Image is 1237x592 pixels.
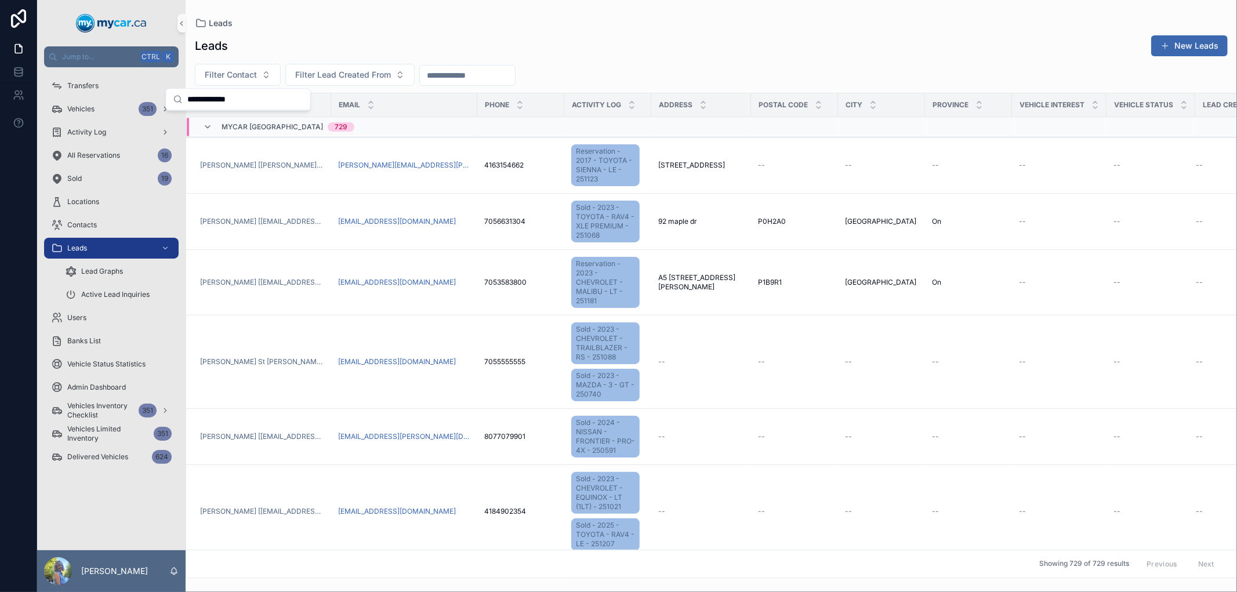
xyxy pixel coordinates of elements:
span: Banks List [67,336,101,346]
button: Select Button [285,64,415,86]
div: 351 [154,427,172,441]
a: -- [1113,432,1188,441]
span: -- [1019,278,1026,287]
a: Active Lead Inquiries [58,284,179,305]
a: Sold - 2023 - CHEVROLET - TRAILBLAZER - RS - 251088 [571,322,640,364]
a: Sold - 2023 - TOYOTA - RAV4 - XLE PREMIUM - 251068 [571,201,640,242]
a: 8077079901 [484,432,557,441]
a: [PERSON_NAME] [[EMAIL_ADDRESS][DOMAIN_NAME]] [200,278,324,287]
span: Sold [67,174,82,183]
a: -- [845,357,918,366]
a: Reservation - 2017 - TOYOTA - SIENNA - LE - 251123 [571,144,640,186]
span: Reservation - 2017 - TOYOTA - SIENNA - LE - 251123 [576,147,635,184]
span: Sold - 2024 - NISSAN - FRONTIER - PRO-4X - 250591 [576,418,635,455]
a: Sold - 2023 - MAZDA - 3 - GT - 250740 [571,369,640,401]
a: Leads [44,238,179,259]
span: -- [1113,432,1120,441]
a: [EMAIL_ADDRESS][DOMAIN_NAME] [338,357,470,366]
span: -- [758,432,765,441]
span: All Reservations [67,151,120,160]
span: -- [1019,432,1026,441]
a: [PERSON_NAME] [[EMAIL_ADDRESS][DOMAIN_NAME]] [200,217,324,226]
span: -- [932,432,939,441]
a: P0H2A0 [758,217,831,226]
span: -- [1196,507,1203,516]
a: [EMAIL_ADDRESS][DOMAIN_NAME] [338,278,456,287]
a: A5 [STREET_ADDRESS][PERSON_NAME] [658,273,744,292]
a: [EMAIL_ADDRESS][DOMAIN_NAME] [338,507,470,516]
a: [EMAIL_ADDRESS][DOMAIN_NAME] [338,217,470,226]
a: -- [658,507,744,516]
span: Ctrl [140,51,161,63]
a: Lead Graphs [58,261,179,282]
a: Leads [195,17,233,29]
a: Locations [44,191,179,212]
span: -- [1196,357,1203,366]
span: 92 maple dr [658,217,697,226]
a: -- [845,432,918,441]
span: [PERSON_NAME] St [PERSON_NAME] [[EMAIL_ADDRESS][DOMAIN_NAME]] [200,357,324,366]
a: -- [758,432,831,441]
a: Vehicles351 [44,99,179,119]
a: [GEOGRAPHIC_DATA] [845,278,918,287]
span: Contacts [67,220,97,230]
a: -- [932,432,1005,441]
span: Activity Log [572,100,621,110]
a: Sold - 2023 - CHEVROLET - EQUINOX - LT (1LT) - 251021 [571,472,640,514]
div: 729 [335,122,347,132]
span: -- [1196,432,1203,441]
span: Vehicle Status Statistics [67,359,146,369]
span: -- [758,357,765,366]
a: -- [1113,161,1188,170]
a: 4184902354 [484,507,557,516]
a: Contacts [44,215,179,235]
a: -- [1113,357,1188,366]
span: -- [932,507,939,516]
span: -- [1113,217,1120,226]
img: App logo [76,14,147,32]
span: -- [658,507,665,516]
span: -- [932,161,939,170]
span: City [846,100,862,110]
span: Province [933,100,968,110]
a: Transfers [44,75,179,96]
span: Vehicle Interest [1020,100,1084,110]
div: 351 [139,404,157,417]
span: Leads [67,244,87,253]
span: Active Lead Inquiries [81,290,150,299]
a: Vehicles Limited Inventory351 [44,423,179,444]
span: Sold - 2023 - TOYOTA - RAV4 - XLE PREMIUM - 251068 [576,203,635,240]
a: 4163154662 [484,161,557,170]
a: -- [1019,357,1100,366]
a: [PERSON_NAME] [[EMAIL_ADDRESS][PERSON_NAME][DOMAIN_NAME]] [200,432,324,441]
span: 7055555555 [484,357,525,366]
span: -- [845,507,852,516]
span: -- [1196,161,1203,170]
span: Phone [485,100,509,110]
a: -- [1019,432,1100,441]
a: Banks List [44,330,179,351]
div: scrollable content [37,67,186,482]
span: -- [1019,357,1026,366]
a: Reservation - 2023 - CHEVROLET - MALIBU - LT - 251181 [571,257,640,308]
span: 7056631304 [484,217,525,226]
a: 92 maple dr [658,217,744,226]
span: Leads [209,17,233,29]
span: Reservation - 2023 - CHEVROLET - MALIBU - LT - 251181 [576,259,635,306]
span: Vehicles Inventory Checklist [67,401,134,420]
span: [PERSON_NAME] [[PERSON_NAME][EMAIL_ADDRESS][PERSON_NAME][DOMAIN_NAME]] [200,161,324,170]
a: [EMAIL_ADDRESS][DOMAIN_NAME] [338,507,456,516]
a: -- [658,357,744,366]
div: 624 [152,450,172,464]
a: -- [845,507,918,516]
a: Admin Dashboard [44,377,179,398]
span: MyCar [GEOGRAPHIC_DATA] [222,122,323,132]
a: Sold - 2024 - NISSAN - FRONTIER - PRO-4X - 250591 [571,413,644,460]
p: [PERSON_NAME] [81,565,148,577]
span: -- [758,161,765,170]
span: Vehicles Limited Inventory [67,424,149,443]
